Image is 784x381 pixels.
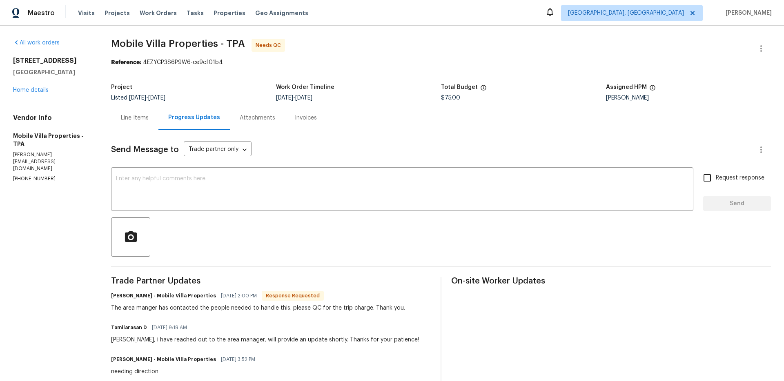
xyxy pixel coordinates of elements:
[13,68,91,76] h5: [GEOGRAPHIC_DATA]
[13,175,91,182] p: [PHONE_NUMBER]
[168,113,220,122] div: Progress Updates
[276,95,312,101] span: -
[129,95,146,101] span: [DATE]
[722,9,772,17] span: [PERSON_NAME]
[221,355,255,363] span: [DATE] 3:52 PM
[716,174,764,182] span: Request response
[214,9,245,17] span: Properties
[13,40,60,46] a: All work orders
[152,323,187,332] span: [DATE] 9:19 AM
[13,132,91,148] h5: Mobile Villa Properties - TPA
[606,84,647,90] h5: Assigned HPM
[111,39,245,49] span: Mobile Villa Properties - TPA
[121,114,149,122] div: Line Items
[441,95,460,101] span: $75.00
[568,9,684,17] span: [GEOGRAPHIC_DATA], [GEOGRAPHIC_DATA]
[140,9,177,17] span: Work Orders
[13,87,49,93] a: Home details
[111,84,132,90] h5: Project
[187,10,204,16] span: Tasks
[111,336,419,344] div: [PERSON_NAME], i have reached out to the area manager, will provide an update shortly. Thanks for...
[606,95,771,101] div: [PERSON_NAME]
[111,304,405,312] div: The area manger has contacted the people needed to handle this. please QC for the trip charge. Th...
[111,95,165,101] span: Listed
[111,355,216,363] h6: [PERSON_NAME] - Mobile Villa Properties
[105,9,130,17] span: Projects
[148,95,165,101] span: [DATE]
[111,58,771,66] div: 4EZYCP3S6P9W6-ce9cf01b4
[13,114,91,122] h4: Vendor Info
[111,292,216,300] h6: [PERSON_NAME] - Mobile Villa Properties
[451,277,771,285] span: On-site Worker Updates
[28,9,55,17] span: Maestro
[111,368,260,376] div: needing direction
[276,95,293,101] span: [DATE]
[78,9,95,17] span: Visits
[255,9,308,17] span: Geo Assignments
[295,95,312,101] span: [DATE]
[480,84,487,95] span: The total cost of line items that have been proposed by Opendoor. This sum includes line items th...
[111,60,141,65] b: Reference:
[256,41,284,49] span: Needs QC
[240,114,275,122] div: Attachments
[276,84,334,90] h5: Work Order Timeline
[184,143,252,157] div: Trade partner only
[263,292,323,300] span: Response Requested
[13,57,91,65] h2: [STREET_ADDRESS]
[221,292,257,300] span: [DATE] 2:00 PM
[649,84,656,95] span: The hpm assigned to this work order.
[441,84,478,90] h5: Total Budget
[111,146,179,154] span: Send Message to
[13,151,91,172] p: [PERSON_NAME][EMAIL_ADDRESS][DOMAIN_NAME]
[111,277,431,285] span: Trade Partner Updates
[111,323,147,332] h6: Tamilarasan D
[295,114,317,122] div: Invoices
[129,95,165,101] span: -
